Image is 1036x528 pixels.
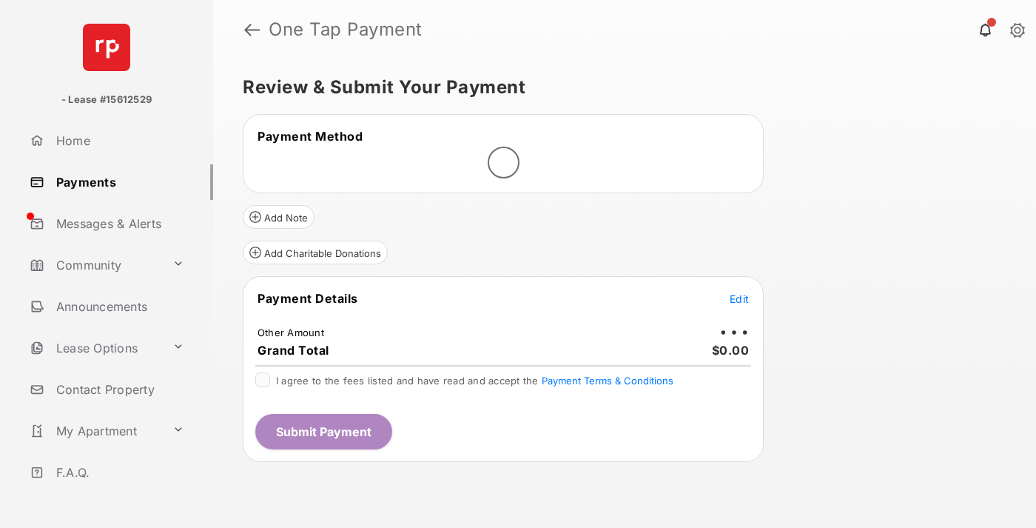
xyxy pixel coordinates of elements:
[83,24,130,71] img: svg+xml;base64,PHN2ZyB4bWxucz0iaHR0cDovL3d3dy53My5vcmcvMjAwMC9zdmciIHdpZHRoPSI2NCIgaGVpZ2h0PSI2NC...
[257,326,325,339] td: Other Amount
[243,78,995,96] h5: Review & Submit Your Payment
[24,413,166,449] a: My Apartment
[24,289,213,324] a: Announcements
[243,241,388,264] button: Add Charitable Donations
[24,372,213,407] a: Contact Property
[258,291,358,306] span: Payment Details
[24,330,166,366] a: Lease Options
[712,343,750,358] span: $0.00
[730,293,749,305] span: Edit
[61,93,152,107] p: - Lease #15612529
[24,164,213,200] a: Payments
[730,291,749,306] button: Edit
[542,375,673,387] button: I agree to the fees listed and have read and accept the
[24,247,166,283] a: Community
[24,206,213,241] a: Messages & Alerts
[24,455,213,490] a: F.A.Q.
[276,375,673,387] span: I agree to the fees listed and have read and accept the
[255,414,392,450] button: Submit Payment
[258,343,329,358] span: Grand Total
[243,205,314,229] button: Add Note
[269,21,423,39] strong: One Tap Payment
[258,129,363,144] span: Payment Method
[24,123,213,158] a: Home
